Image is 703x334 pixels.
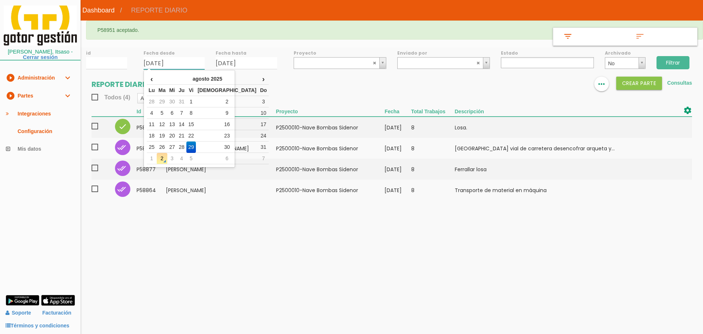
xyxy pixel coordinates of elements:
td: Ferrallar losa [455,159,662,180]
img: google-play.png [5,295,40,306]
td: 7 [177,107,186,119]
td: P2500010-Nave Bombas Sidenor [276,138,385,159]
td: 29 [157,96,167,107]
i: more_horiz [597,77,606,91]
i: settings [683,106,692,115]
i: done_all [117,143,126,152]
td: 1 [186,96,196,107]
td: 22 [186,130,196,142]
td: Losa. [455,117,662,138]
th: agosto 2025 [157,73,258,85]
th: Total Trabajos [411,106,455,117]
td: P2500010-Nave Bombas Sidenor [276,180,385,201]
td: [DATE] [384,180,411,201]
td: 29 [186,142,196,153]
th: Lu [147,85,157,96]
td: [GEOGRAPHIC_DATA] vial de carretera desencofrar arqueta y... [455,138,662,159]
td: 8 [411,159,455,180]
td: 30 [196,142,258,153]
td: 4 [177,153,186,164]
td: 26 [157,142,167,153]
td: [DATE] [384,138,411,159]
td: 27 [167,142,177,153]
input: Filtrar [656,56,689,69]
a: Soporte [5,310,31,316]
td: 18 [147,130,157,142]
label: Enviado por [397,50,490,56]
td: 19 [157,130,167,142]
td: 13 [167,119,177,130]
td: 2 [157,153,167,164]
th: Fecha [384,106,411,117]
td: [DATE] [384,159,411,180]
span: Todos (4) [92,93,130,102]
td: 3 [258,96,269,107]
th: ‹ [147,73,157,85]
th: Proyecto [276,106,385,117]
i: done_all [117,185,126,194]
td: 24 [258,130,269,142]
label: Fecha hasta [216,50,277,56]
i: filter_list [562,32,574,41]
img: itcons-logo [4,5,77,45]
th: Vi [186,85,196,96]
div: P58951 aceptado. [86,21,703,40]
label: Estado [501,50,594,56]
td: 5 [157,107,167,119]
a: Aceptar [138,93,168,103]
a: No [605,57,646,69]
img: app-store.png [41,295,75,306]
td: 21 [177,130,186,142]
td: Transporte de material en máquina [455,180,662,201]
span: REPORTE DIARIO [126,1,193,19]
a: Términos y condiciones [5,323,69,329]
a: filter_list [553,28,625,45]
td: 31 [258,142,269,153]
td: [PERSON_NAME] [166,180,276,201]
td: 9 [196,107,258,119]
td: 58911 [137,138,166,159]
td: 6 [196,153,258,164]
td: 15 [186,119,196,130]
td: 3 [167,153,177,164]
td: 6 [167,107,177,119]
th: Do [258,85,269,96]
th: [DEMOGRAPHIC_DATA] [196,85,258,96]
th: Mi [167,85,177,96]
i: done_all [117,164,126,173]
i: expand_more [63,69,72,87]
th: Descripción [455,106,662,117]
td: 8 [411,180,455,201]
i: check [118,122,127,131]
a: sort [625,28,698,45]
i: play_circle_filled [6,69,15,87]
td: 10 [258,107,269,119]
h2: REPORTE DIARIO [92,80,158,88]
label: Fecha desde [144,50,205,56]
button: × [693,26,698,33]
td: 11 [147,119,157,130]
span: No [608,58,636,69]
td: 12 [157,119,167,130]
i: sort [634,32,646,41]
td: [DATE] [384,117,411,138]
td: 58951 [137,117,166,138]
label: Proyecto [294,50,386,56]
td: 8 [411,138,455,159]
td: 58864 [137,180,166,201]
td: 23 [196,130,258,142]
td: 2 [196,96,258,107]
td: 30 [167,96,177,107]
td: 25 [147,142,157,153]
td: 16 [196,119,258,130]
td: 7 [258,153,269,164]
a: Facturación [42,307,71,319]
td: 28 [147,96,157,107]
td: 5 [186,153,196,164]
th: › [258,73,269,85]
span: Aceptar [141,93,158,103]
a: Cerrar sesión [23,54,58,60]
td: 17 [258,119,269,130]
td: 31 [177,96,186,107]
th: Ju [177,85,186,96]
